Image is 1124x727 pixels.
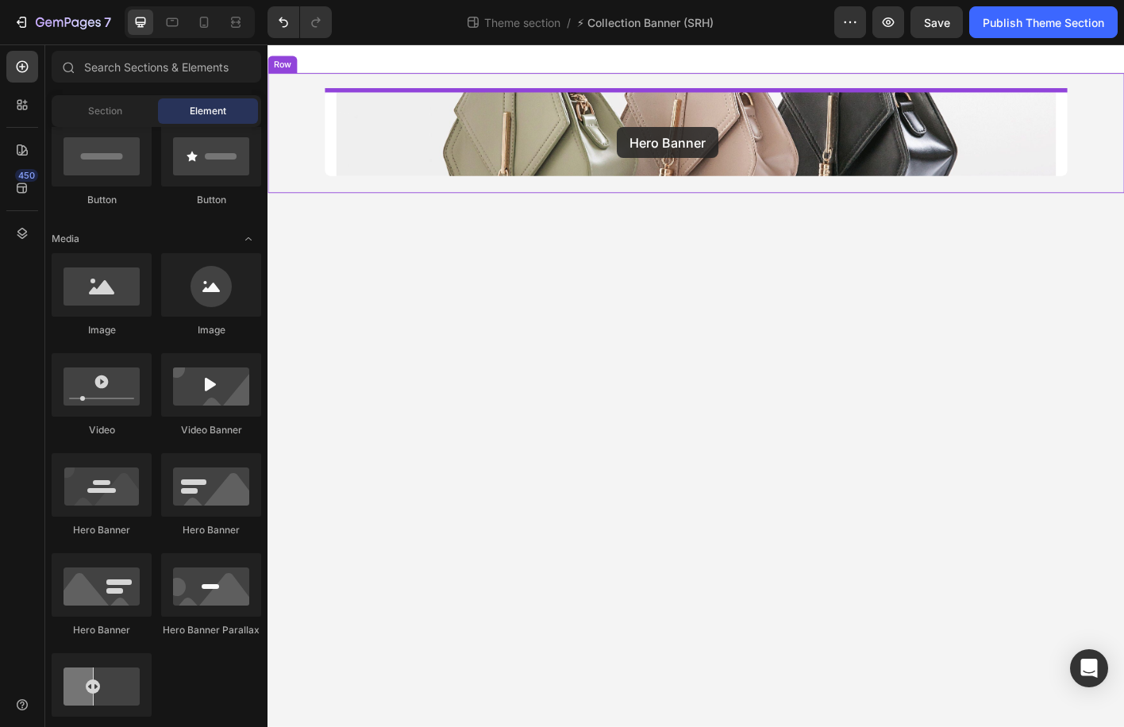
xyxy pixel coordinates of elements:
[161,423,261,437] div: Video Banner
[88,104,122,118] span: Section
[924,16,950,29] span: Save
[161,523,261,537] div: Hero Banner
[52,323,152,337] div: Image
[161,323,261,337] div: Image
[161,623,261,637] div: Hero Banner Parallax
[52,193,152,207] div: Button
[567,14,571,31] span: /
[15,169,38,182] div: 450
[910,6,963,38] button: Save
[161,193,261,207] div: Button
[236,226,261,252] span: Toggle open
[577,14,714,31] span: ⚡ Collection Banner (SRH)
[104,13,111,32] p: 7
[52,623,152,637] div: Hero Banner
[969,6,1118,38] button: Publish Theme Section
[6,6,118,38] button: 7
[983,14,1104,31] div: Publish Theme Section
[268,44,1124,727] iframe: Design area
[52,423,152,437] div: Video
[481,14,564,31] span: Theme section
[190,104,226,118] span: Element
[52,232,79,246] span: Media
[52,51,261,83] input: Search Sections & Elements
[1070,649,1108,687] div: Open Intercom Messenger
[52,523,152,537] div: Hero Banner
[268,6,332,38] div: Undo/Redo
